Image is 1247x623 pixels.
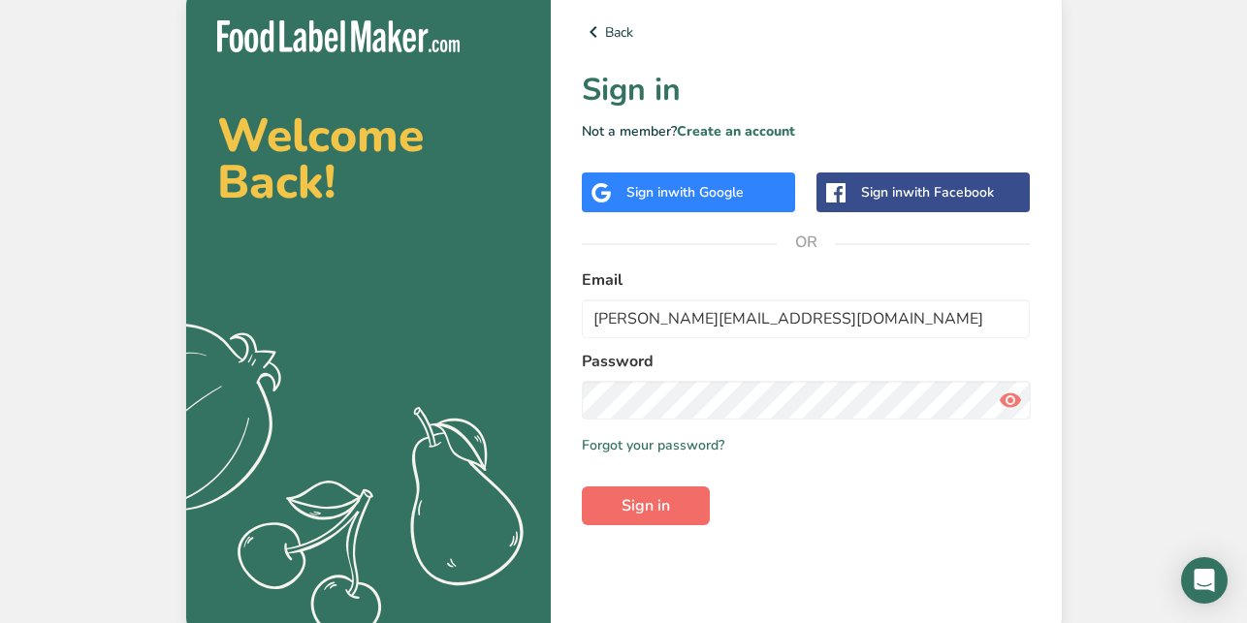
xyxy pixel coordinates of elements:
[677,122,795,140] a: Create an account
[777,213,835,271] span: OR
[861,182,994,202] div: Sign in
[582,20,1031,44] a: Back
[582,435,724,455] a: Forgot your password?
[622,494,670,517] span: Sign in
[582,268,1031,292] label: Email
[217,20,460,52] img: Food Label Maker
[582,299,1031,338] input: Enter Your Email
[1181,557,1228,604] div: Open Intercom Messenger
[626,182,744,202] div: Sign in
[582,121,1031,141] p: Not a member?
[668,183,744,202] span: with Google
[582,350,1031,373] label: Password
[582,486,710,525] button: Sign in
[903,183,994,202] span: with Facebook
[582,67,1031,113] h1: Sign in
[217,112,520,205] h2: Welcome Back!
